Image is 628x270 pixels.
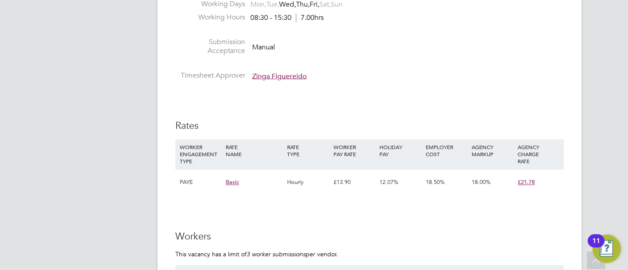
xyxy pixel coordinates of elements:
p: This vacancy has a limit of per vendor. [175,250,564,258]
div: AGENCY CHARGE RATE [516,139,562,169]
span: £21.78 [518,178,535,186]
div: RATE NAME [223,139,285,162]
div: 11 [592,241,600,252]
button: Open Resource Center, 11 new notifications [593,235,621,263]
div: EMPLOYER COST [424,139,469,162]
span: 7.00hrs [296,13,324,22]
em: 3 worker submissions [246,250,306,258]
span: Zinga Figuereido [252,71,307,80]
span: Manual [252,42,275,51]
div: HOLIDAY PAY [377,139,423,162]
div: PAYE [178,169,223,195]
div: Hourly [285,169,331,195]
span: 12.07% [379,178,398,186]
div: AGENCY MARKUP [469,139,515,162]
span: 18.00% [472,178,491,186]
div: WORKER PAY RATE [331,139,377,162]
h3: Rates [175,120,564,132]
label: Submission Acceptance [175,37,245,56]
span: Basic [226,178,239,186]
label: Timesheet Approver [175,71,245,80]
div: 08:30 - 15:30 [250,13,324,22]
label: Working Hours [175,13,245,22]
span: 18.50% [426,178,445,186]
div: WORKER ENGAGEMENT TYPE [178,139,223,169]
h3: Workers [175,230,564,243]
div: RATE TYPE [285,139,331,162]
div: £13.90 [331,169,377,195]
